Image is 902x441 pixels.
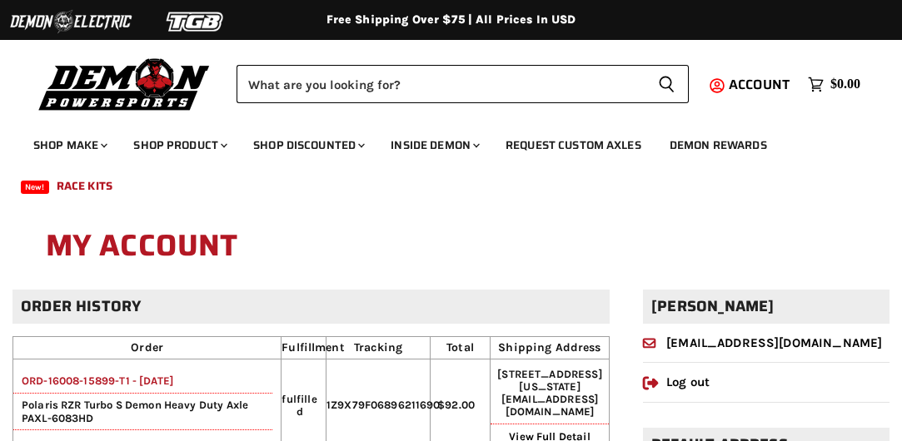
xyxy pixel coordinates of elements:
[643,335,882,350] a: [EMAIL_ADDRESS][DOMAIN_NAME]
[13,337,282,359] th: Order
[44,169,125,203] a: Race Kits
[237,65,689,103] form: Product
[241,128,375,162] a: Shop Discounted
[46,220,856,273] h1: My Account
[13,399,272,411] span: Polaris RZR Turbo S Demon Heavy Duty Axle
[13,374,173,387] a: ORD-16008-15899-T1 - [DATE]
[21,121,856,203] ul: Main menu
[13,412,94,424] span: PAXL-6083HD
[800,72,869,97] a: $0.00
[729,74,790,95] span: Account
[12,290,610,324] h2: Order history
[21,128,117,162] a: Shop Make
[490,337,609,359] th: Shipping Address
[493,128,654,162] a: Request Custom Axles
[830,77,860,92] span: $0.00
[8,6,133,37] img: Demon Electric Logo 2
[431,337,491,359] th: Total
[721,77,800,92] a: Account
[237,65,645,103] input: Search
[643,290,890,324] h2: [PERSON_NAME]
[33,54,216,113] img: Demon Powersports
[121,128,237,162] a: Shop Product
[282,337,326,359] th: Fulfillment
[501,393,598,418] span: [EMAIL_ADDRESS][DOMAIN_NAME]
[133,6,258,37] img: TGB Logo 2
[643,374,710,389] a: Log out
[437,399,475,411] span: $92.00
[645,65,689,103] button: Search
[326,337,430,359] th: Tracking
[657,128,780,162] a: Demon Rewards
[21,181,49,194] span: New!
[378,128,490,162] a: Inside Demon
